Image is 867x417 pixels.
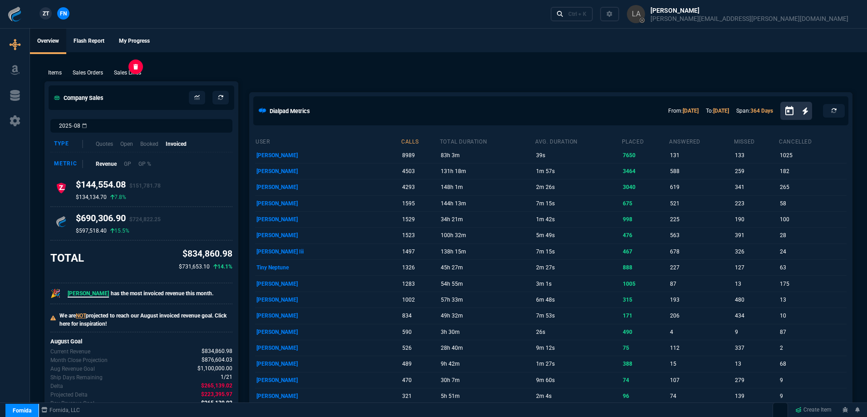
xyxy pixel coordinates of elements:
p: 470 [402,374,438,387]
h5: Company Sales [54,94,103,102]
th: user [255,134,401,147]
p: 9h 42m [441,357,533,370]
p: 998 [623,213,667,226]
p: 74 [623,374,667,387]
p: 489 [402,357,438,370]
th: cancelled [778,134,847,147]
span: Out of 21 ship days in Aug - there are 1 remaining. [221,373,232,382]
span: FN [60,10,67,18]
div: Ctrl + K [568,10,586,18]
p: 563 [670,229,732,242]
p: Items [48,69,62,77]
p: 58 [780,197,845,210]
p: The difference between the current month's Revenue and the goal. [50,382,63,390]
p: spec.value [212,373,233,382]
p: 227 [670,261,732,274]
p: 521 [670,197,732,210]
p: 75 [623,342,667,354]
p: spec.value [193,390,233,399]
p: Invoiced [166,140,187,148]
p: 14.1% [213,263,232,271]
span: [PERSON_NAME] [68,290,109,298]
p: [PERSON_NAME] [256,229,399,242]
p: 321 [402,390,438,402]
span: ZT [43,10,49,18]
p: GP % [138,160,151,168]
a: Flash Report [66,29,112,54]
p: We are projected to reach our August invoiced revenue goal. Click here for inspiration! [59,312,232,328]
p: Company Revenue Goal for Aug. [50,365,95,373]
p: 87 [670,278,732,290]
p: 619 [670,181,732,194]
p: Open [120,140,133,148]
div: Metric [54,160,83,168]
p: 45h 27m [441,261,533,274]
p: 476 [623,229,667,242]
p: 107 [670,374,732,387]
p: 588 [670,165,732,178]
p: 2m 27s [536,261,620,274]
p: 28h 40m [441,342,533,354]
p: [PERSON_NAME] Iii [256,245,399,258]
p: 131h 18m [441,165,533,178]
p: 4503 [402,165,438,178]
th: missed [734,134,778,147]
p: 3h 30m [441,326,533,338]
a: msbcCompanyName [39,406,83,414]
p: 100 [780,213,845,226]
p: 2 [780,342,845,354]
h6: August Goal [50,338,232,345]
p: GP [124,160,131,168]
p: 24 [780,245,845,258]
p: 148h 1m [441,181,533,194]
p: 26s [536,326,620,338]
p: 4 [670,326,732,338]
p: spec.value [189,364,233,373]
p: 1595 [402,197,438,210]
p: [PERSON_NAME] [256,309,399,322]
p: [PERSON_NAME] [256,293,399,306]
p: [PERSON_NAME] [256,326,399,338]
p: 223 [735,197,777,210]
p: 1002 [402,293,438,306]
p: 315 [623,293,667,306]
p: 1m 57s [536,165,620,178]
p: 57h 33m [441,293,533,306]
p: 6m 48s [536,293,620,306]
a: Create Item [792,403,835,417]
p: 7650 [623,149,667,162]
p: 68 [780,357,845,370]
h4: $144,554.08 [76,179,161,194]
p: 7m 15s [536,197,620,210]
p: 13 [735,357,777,370]
p: 127 [735,261,777,274]
p: 2m 26s [536,181,620,194]
p: 30h 7m [441,374,533,387]
p: 206 [670,309,732,322]
p: 7m 15s [536,245,620,258]
p: Revenue [96,160,117,168]
p: 15 [670,357,732,370]
p: 3464 [623,165,667,178]
p: 1025 [780,149,845,162]
p: 434 [735,309,777,322]
p: 888 [623,261,667,274]
p: 28 [780,229,845,242]
p: 112 [670,342,732,354]
p: Sales Orders [73,69,103,77]
p: has the most invoiced revenue this month. [68,289,213,298]
p: Revenue for Aug. [50,347,90,356]
p: spec.value [193,356,233,364]
p: 1326 [402,261,438,274]
p: 74 [670,390,732,402]
a: 364 Days [750,108,773,114]
p: 526 [402,342,438,354]
p: 7.8% [110,194,126,201]
p: 96 [623,390,667,402]
p: 5h 51m [441,390,533,402]
p: 467 [623,245,667,258]
p: 1m 42s [536,213,620,226]
p: 480 [735,293,777,306]
p: 133 [735,149,777,162]
p: 326 [735,245,777,258]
